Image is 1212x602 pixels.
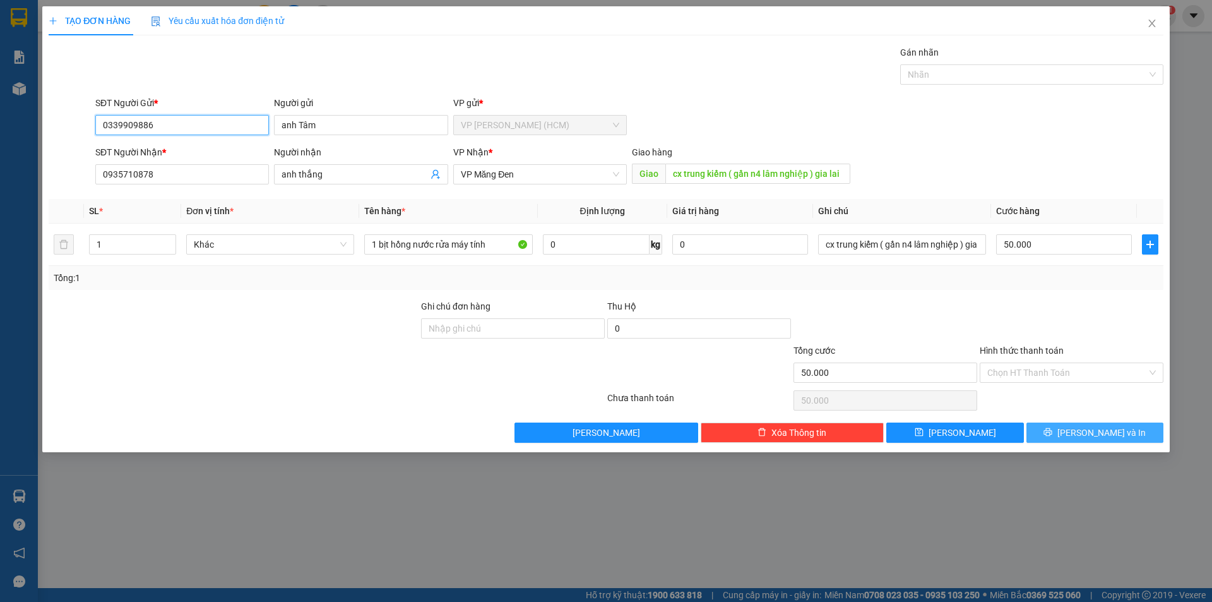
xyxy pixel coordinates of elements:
[915,428,924,438] span: save
[632,147,672,157] span: Giao hàng
[996,206,1040,216] span: Cước hàng
[49,16,131,26] span: TẠO ĐƠN HÀNG
[186,206,234,216] span: Đơn vị tính
[461,165,619,184] span: VP Măng Đen
[607,301,636,311] span: Thu Hộ
[632,164,665,184] span: Giao
[95,145,269,159] div: SĐT Người Nhận
[672,206,719,216] span: Giá trị hàng
[194,235,347,254] span: Khác
[461,116,619,135] span: VP Hoàng Văn Thụ (HCM)
[1143,239,1158,250] span: plus
[89,206,99,216] span: SL
[151,16,284,26] span: Yêu cầu xuất hóa đơn điện tử
[606,391,792,413] div: Chưa thanh toán
[274,145,448,159] div: Người nhận
[793,346,835,356] span: Tổng cước
[274,96,448,110] div: Người gửi
[980,346,1064,356] label: Hình thức thanh toán
[364,206,405,216] span: Tên hàng
[151,16,161,27] img: icon
[1026,423,1163,443] button: printer[PERSON_NAME] và In
[580,206,625,216] span: Định lượng
[573,426,640,440] span: [PERSON_NAME]
[421,301,490,311] label: Ghi chú đơn hàng
[453,147,489,157] span: VP Nhận
[1134,6,1170,42] button: Close
[701,423,884,443] button: deleteXóa Thông tin
[929,426,996,440] span: [PERSON_NAME]
[650,234,662,255] span: kg
[95,96,269,110] div: SĐT Người Gửi
[514,423,698,443] button: [PERSON_NAME]
[771,426,826,440] span: Xóa Thông tin
[1043,428,1052,438] span: printer
[431,169,441,179] span: user-add
[364,234,532,255] input: VD: Bàn, Ghế
[813,199,991,224] th: Ghi chú
[900,47,939,57] label: Gán nhãn
[757,428,766,438] span: delete
[818,234,986,255] input: Ghi Chú
[49,16,57,25] span: plus
[1147,18,1157,28] span: close
[665,164,850,184] input: Dọc đường
[1142,234,1158,255] button: plus
[54,271,468,285] div: Tổng: 1
[421,318,605,339] input: Ghi chú đơn hàng
[453,96,627,110] div: VP gửi
[1057,426,1146,440] span: [PERSON_NAME] và In
[886,423,1023,443] button: save[PERSON_NAME]
[54,234,74,255] button: delete
[672,234,808,255] input: 0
